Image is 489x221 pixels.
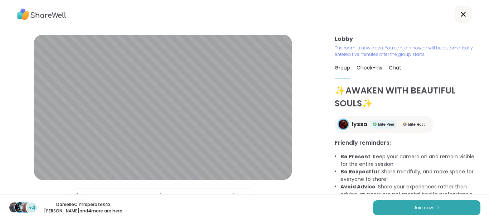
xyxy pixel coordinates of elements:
img: dodi [21,202,31,212]
b: Avoid Advice [340,183,376,190]
span: Group [335,64,350,71]
img: mrsperozek43 [15,202,25,212]
h3: Lobby [335,35,480,43]
b: Be Respectful [340,168,379,175]
img: Elite Peer [373,122,377,126]
span: Elite Peer [378,122,394,127]
li: : Share your experiences rather than advice, as peers are not mental health professionals. [340,183,480,198]
img: Elite Host [403,122,407,126]
p: The room is now open. You can join now or will be automatically entered five minutes after the gr... [335,45,480,58]
p: DanielleC , mrsperozek43 , [PERSON_NAME] and 4 more are here. [44,201,124,214]
li: : Share mindfully, and make space for everyone to share! [340,168,480,183]
img: DanielleC [9,202,19,212]
span: Chat [389,64,401,71]
img: lyssa [339,120,348,129]
img: Microphone [74,189,81,203]
h1: ✨AWAKEN WITH BEAUTIFUL SOULS✨ [335,84,480,110]
b: Be Present [340,153,371,160]
a: lyssalyssaElite PeerElite PeerElite HostElite Host [335,116,434,133]
img: ShareWell Logo [17,6,66,23]
span: +4 [29,204,35,212]
span: lyssa [352,120,367,129]
span: Check-ins [357,64,382,71]
img: ShareWell Logomark [436,206,440,210]
h3: Friendly reminders: [335,139,480,147]
span: Join now [413,205,433,211]
span: | [83,189,85,203]
div: Default - Microphone Array (Realtek High Definition Audio) [89,192,235,200]
li: : Keep your camera on and remain visible for the entire session. [340,153,480,168]
span: Elite Host [408,122,425,127]
button: Join now [373,200,480,215]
